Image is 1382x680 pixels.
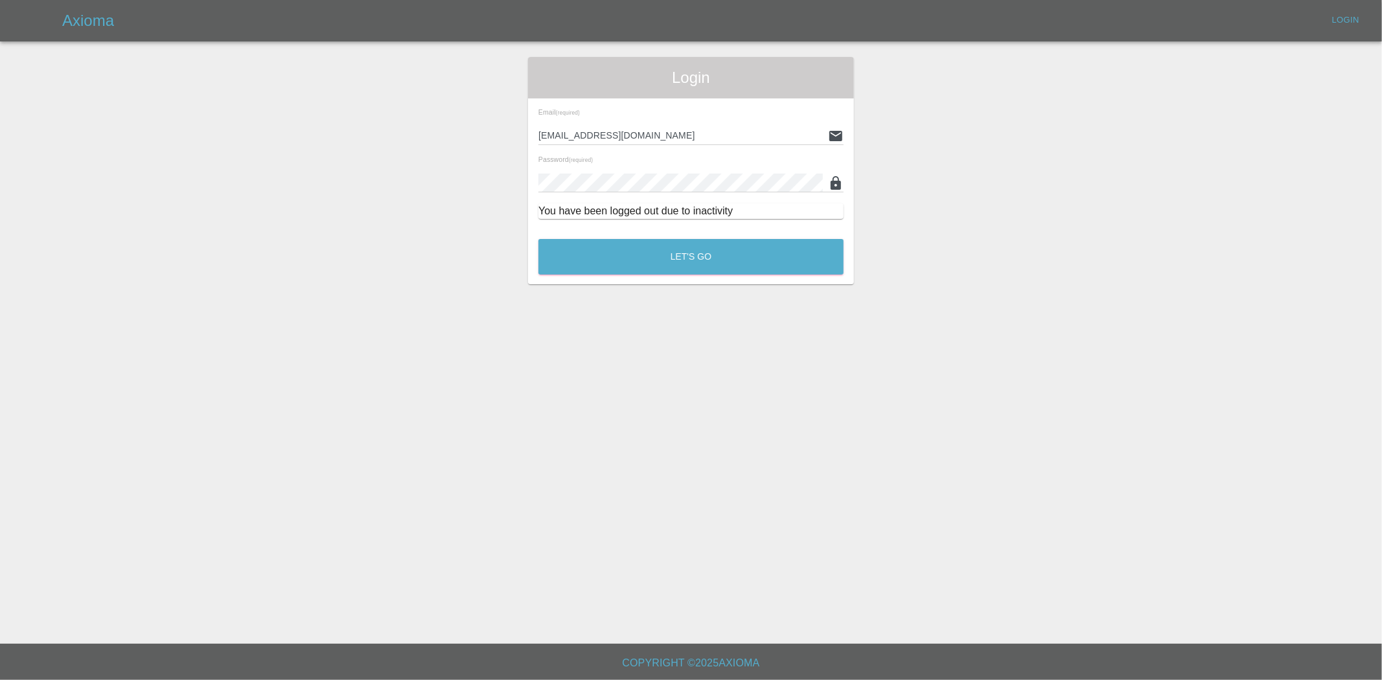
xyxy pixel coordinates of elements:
span: Email [538,108,580,116]
div: You have been logged out due to inactivity [538,203,844,219]
button: Let's Go [538,239,844,275]
a: Login [1325,10,1366,30]
span: Login [538,67,844,88]
small: (required) [569,157,593,163]
h6: Copyright © 2025 Axioma [10,654,1372,672]
h5: Axioma [62,10,114,31]
small: (required) [556,110,580,116]
span: Password [538,155,593,163]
